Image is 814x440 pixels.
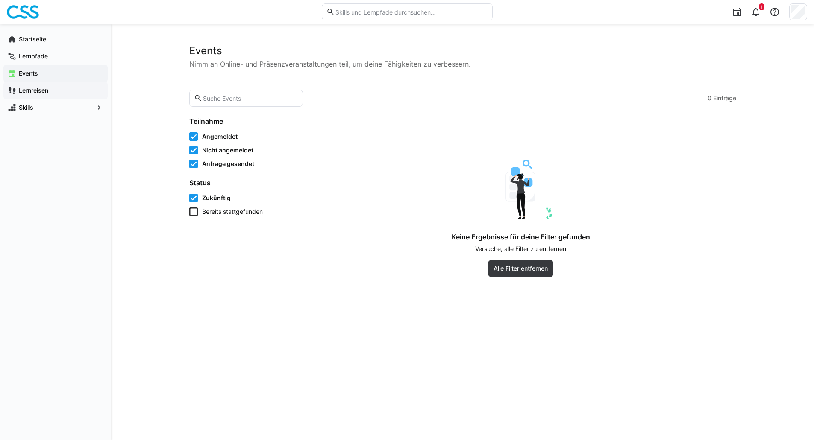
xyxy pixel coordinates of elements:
span: Angemeldet [202,132,238,141]
span: Einträge [713,94,736,102]
h4: Teilnahme [189,117,295,125]
span: Alle Filter entfernen [492,264,549,273]
span: Anfrage gesendet [202,160,254,168]
input: Suche Events [202,94,298,102]
span: Nicht angemeldet [202,146,253,154]
h4: Keine Ergebnisse für deine Filter gefunden [452,233,590,241]
p: Versuche, alle Filter zu entfernen [475,245,566,253]
span: Zukünftig [202,194,231,202]
p: Nimm an Online- und Präsenzveranstaltungen teil, um deine Fähigkeiten zu verbessern. [189,59,736,69]
h2: Events [189,44,736,57]
h4: Status [189,178,295,187]
span: 1 [761,4,763,9]
input: Skills und Lernpfade durchsuchen… [335,8,488,16]
button: Alle Filter entfernen [488,260,553,277]
span: 0 [708,94,711,102]
span: Bereits stattgefunden [202,207,263,216]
